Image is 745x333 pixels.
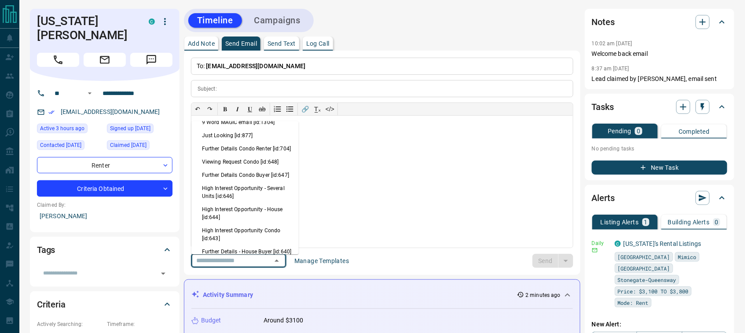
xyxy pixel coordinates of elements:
[37,243,55,257] h2: Tags
[130,53,172,67] span: Message
[592,40,632,47] p: 10:02 am [DATE]
[206,62,306,70] span: [EMAIL_ADDRESS][DOMAIN_NAME]
[188,40,215,47] p: Add Note
[306,40,330,47] p: Log Call
[268,40,296,47] p: Send Text
[592,187,727,209] div: Alerts
[149,18,155,25] div: condos.ca
[679,128,710,135] p: Completed
[592,247,598,253] svg: Email
[244,103,256,115] button: 𝐔
[219,103,231,115] button: 𝐁
[191,224,299,245] li: High Interest Opportunity Condo [id:643]
[37,201,172,209] p: Claimed By:
[592,74,727,84] p: Lead claimed by [PERSON_NAME], email sent
[601,219,639,225] p: Listing Alerts
[526,291,561,299] p: 2 minutes ago
[201,316,221,325] p: Budget
[299,103,312,115] button: 🔗
[618,287,689,296] span: Price: $3,100 TO $3,800
[618,298,649,307] span: Mode: Rent
[40,141,81,150] span: Contacted [DATE]
[110,141,147,150] span: Claimed [DATE]
[37,320,103,328] p: Actively Searching:
[84,88,95,99] button: Open
[40,124,84,133] span: Active 3 hours ago
[284,103,296,115] button: Bullet list
[618,252,670,261] span: [GEOGRAPHIC_DATA]
[37,209,172,223] p: [PERSON_NAME]
[289,254,354,268] button: Manage Templates
[188,13,242,28] button: Timeline
[592,161,727,175] button: New Task
[248,106,252,113] span: 𝐔
[61,108,160,115] a: [EMAIL_ADDRESS][DOMAIN_NAME]
[110,124,150,133] span: Signed up [DATE]
[37,294,172,315] div: Criteria
[191,287,573,303] div: Activity Summary2 minutes ago
[624,240,701,247] a: [US_STATE]'s Rental Listings
[231,103,244,115] button: 𝑰
[191,58,573,75] p: To:
[618,275,676,284] span: Stonegate-Queensway
[592,66,629,72] p: 8:37 am [DATE]
[256,103,268,115] button: ab
[198,85,217,93] p: Subject:
[204,103,216,115] button: ↷
[615,241,621,247] div: condos.ca
[191,142,299,155] li: Further Details Condo Renter [id:704]
[191,203,299,224] li: High Interest Opportunity - House [id:644]
[592,15,615,29] h2: Notes
[107,320,172,328] p: Timeframe:
[191,155,299,168] li: Viewing Request Condo [id:648]
[225,40,257,47] p: Send Email
[678,252,697,261] span: Mimico
[592,191,615,205] h2: Alerts
[37,157,172,173] div: Renter
[107,140,172,153] div: Fri Jan 01 2021
[203,290,253,300] p: Activity Summary
[608,128,631,134] p: Pending
[312,103,324,115] button: T̲ₓ
[37,180,172,197] div: Criteria Obtained
[48,109,55,115] svg: Email Verified
[271,255,283,267] button: Close
[715,219,719,225] p: 0
[191,245,299,258] li: Further Details - House Buyer [id:640]
[272,103,284,115] button: Numbered list
[107,124,172,136] div: Fri Jan 01 2021
[264,316,304,325] p: Around $3100
[592,320,727,329] p: New Alert:
[37,14,136,42] h1: [US_STATE][PERSON_NAME]
[84,53,126,67] span: Email
[592,96,727,117] div: Tasks
[37,239,172,260] div: Tags
[191,129,299,142] li: Just Looking [id:877]
[637,128,640,134] p: 0
[592,100,614,114] h2: Tasks
[246,13,309,28] button: Campaigns
[37,124,103,136] div: Tue Sep 16 2025
[259,106,266,113] s: ab
[191,116,299,129] li: 9 Word MAGIC email [id:1304]
[37,140,103,153] div: Sat Jan 02 2021
[618,264,670,273] span: [GEOGRAPHIC_DATA]
[157,267,169,280] button: Open
[592,239,609,247] p: Daily
[191,182,299,203] li: High Interest Opportunity - Several Units [id:646]
[37,53,79,67] span: Call
[668,219,710,225] p: Building Alerts
[37,297,66,311] h2: Criteria
[191,103,204,115] button: ↶
[191,168,299,182] li: Further Details Condo Buyer [id:647]
[592,49,727,59] p: Welcome back email
[592,142,727,155] p: No pending tasks
[592,11,727,33] div: Notes
[532,254,573,268] div: split button
[644,219,648,225] p: 1
[324,103,336,115] button: </>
